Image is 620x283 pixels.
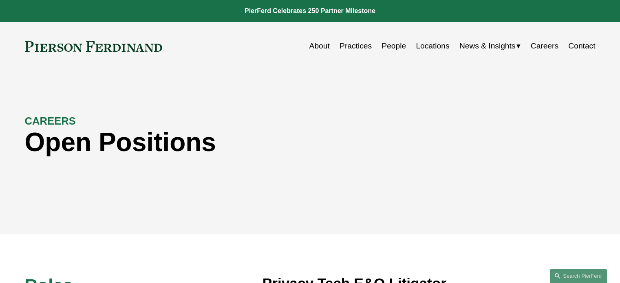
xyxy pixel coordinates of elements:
strong: CAREERS [25,115,76,127]
a: Contact [568,38,595,54]
a: folder dropdown [459,38,521,54]
h1: Open Positions [25,127,453,157]
a: About [309,38,330,54]
span: News & Insights [459,39,516,53]
a: Practices [340,38,372,54]
a: Careers [531,38,558,54]
a: Locations [416,38,449,54]
a: Search this site [550,269,607,283]
a: People [382,38,406,54]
